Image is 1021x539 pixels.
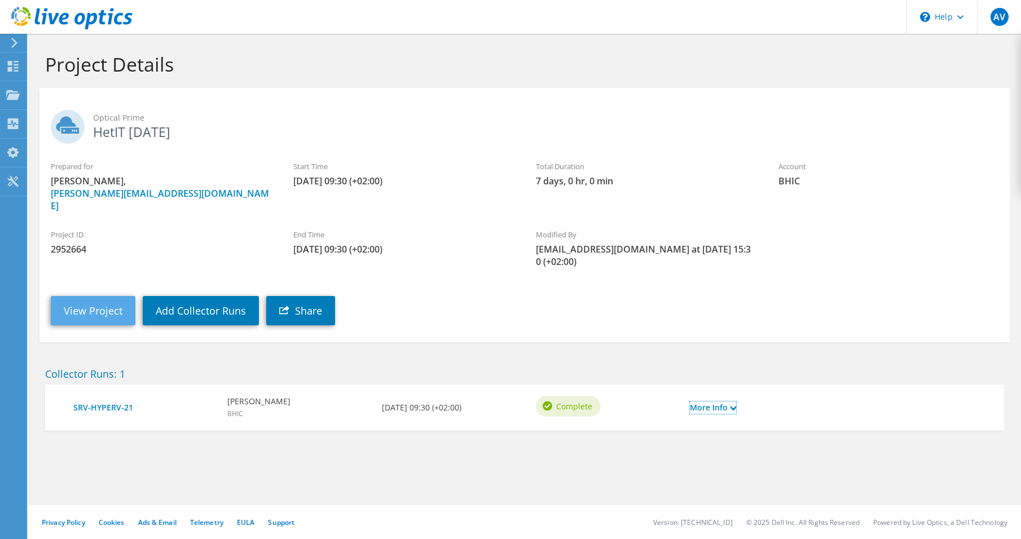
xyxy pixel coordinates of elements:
h2: Collector Runs: 1 [45,368,1004,380]
a: Telemetry [190,518,223,527]
a: [PERSON_NAME][EMAIL_ADDRESS][DOMAIN_NAME] [51,187,269,212]
a: Support [268,518,294,527]
label: Project ID [51,229,271,240]
label: End Time [293,229,513,240]
svg: \n [920,12,930,22]
span: Optical Prime [93,112,998,124]
span: 2952664 [51,243,271,255]
a: View Project [51,296,135,325]
label: Start Time [293,161,513,172]
a: Cookies [99,518,125,527]
span: [EMAIL_ADDRESS][DOMAIN_NAME] at [DATE] 15:30 (+02:00) [536,243,756,268]
span: 7 days, 0 hr, 0 min [536,175,756,187]
li: © 2025 Dell Inc. All Rights Reserved [746,518,860,527]
li: Version: [TECHNICAL_ID] [653,518,733,527]
a: SRV-HYPERV-21 [73,401,216,414]
a: EULA [237,518,254,527]
span: Complete [556,400,592,412]
label: Modified By [536,229,756,240]
h2: HetIT [DATE] [51,110,998,138]
span: [DATE] 09:30 (+02:00) [293,175,513,187]
span: AV [991,8,1009,26]
a: Share [266,296,335,325]
a: More Info [690,401,736,414]
a: Add Collector Runs [143,296,259,325]
a: Ads & Email [138,518,177,527]
span: BHIC [778,175,998,187]
b: [PERSON_NAME] [227,395,291,408]
a: Privacy Policy [42,518,85,527]
span: [PERSON_NAME], [51,175,271,212]
label: Prepared for [51,161,271,172]
li: Powered by Live Optics, a Dell Technology [873,518,1007,527]
span: [DATE] 09:30 (+02:00) [293,243,513,255]
label: Account [778,161,998,172]
label: Total Duration [536,161,756,172]
span: BHIC [227,409,243,418]
h1: Project Details [45,52,998,76]
b: [DATE] 09:30 (+02:00) [382,401,461,414]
